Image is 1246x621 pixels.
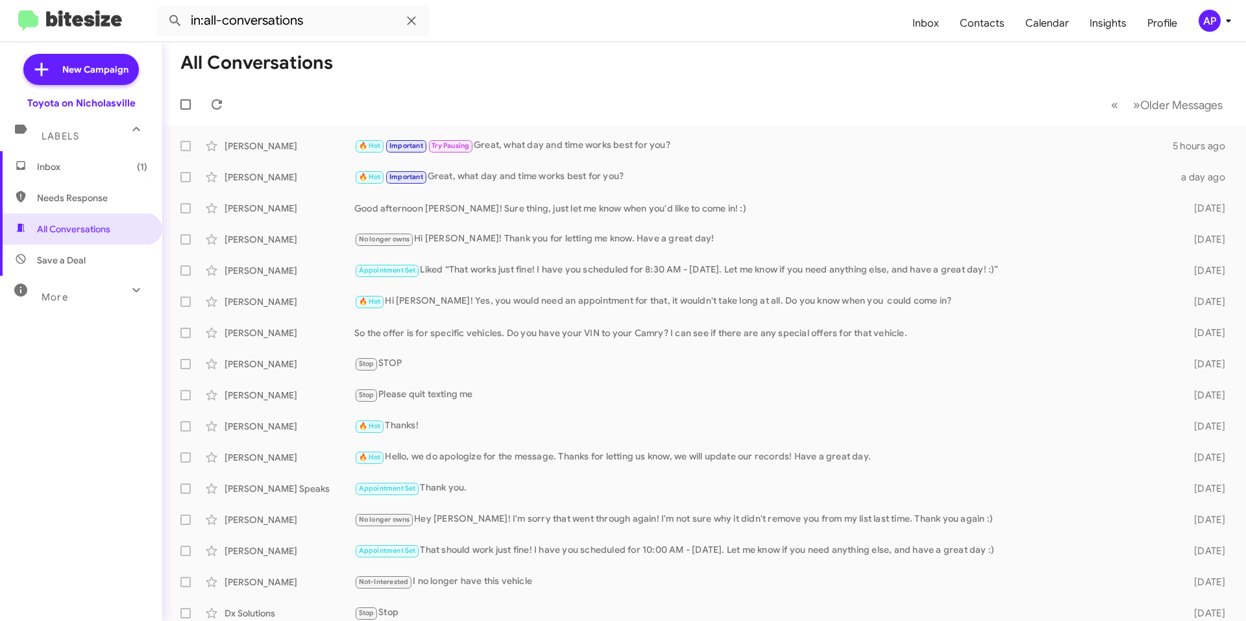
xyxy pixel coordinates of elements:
[225,576,354,589] div: [PERSON_NAME]
[359,453,381,461] span: 🔥 Hot
[359,173,381,181] span: 🔥 Hot
[225,420,354,433] div: [PERSON_NAME]
[354,605,1173,620] div: Stop
[137,160,147,173] span: (1)
[225,358,354,371] div: [PERSON_NAME]
[1173,140,1236,152] div: 5 hours ago
[23,54,139,85] a: New Campaign
[225,233,354,246] div: [PERSON_NAME]
[354,481,1173,496] div: Thank you.
[354,543,1173,558] div: That should work just fine! I have you scheduled for 10:00 AM - [DATE]. Let me know if you need a...
[1173,544,1236,557] div: [DATE]
[1137,5,1188,42] a: Profile
[354,419,1173,433] div: Thanks!
[225,607,354,620] div: Dx Solutions
[225,295,354,308] div: [PERSON_NAME]
[354,232,1173,247] div: Hi [PERSON_NAME]! Thank you for letting me know. Have a great day!
[354,263,1173,278] div: Liked “That works just fine! I have you scheduled for 8:30 AM - [DATE]. Let me know if you need a...
[354,138,1173,153] div: Great, what day and time works best for you?
[225,451,354,464] div: [PERSON_NAME]
[27,97,136,110] div: Toyota on Nicholasville
[1199,10,1221,32] div: AP
[225,389,354,402] div: [PERSON_NAME]
[180,53,333,73] h1: All Conversations
[354,450,1173,465] div: Hello, we do apologize for the message. Thanks for letting us know, we will update our records! H...
[1173,607,1236,620] div: [DATE]
[389,141,423,150] span: Important
[359,391,374,399] span: Stop
[225,171,354,184] div: [PERSON_NAME]
[42,130,79,142] span: Labels
[1173,264,1236,277] div: [DATE]
[359,141,381,150] span: 🔥 Hot
[359,266,416,274] span: Appointment Set
[359,235,410,243] span: No longer owns
[359,484,416,493] span: Appointment Set
[225,482,354,495] div: [PERSON_NAME] Speaks
[359,422,381,430] span: 🔥 Hot
[225,264,354,277] div: [PERSON_NAME]
[1188,10,1232,32] button: AP
[1173,202,1236,215] div: [DATE]
[359,359,374,368] span: Stop
[225,544,354,557] div: [PERSON_NAME]
[225,513,354,526] div: [PERSON_NAME]
[225,326,354,339] div: [PERSON_NAME]
[359,297,381,306] span: 🔥 Hot
[354,356,1173,371] div: STOP
[389,173,423,181] span: Important
[354,294,1173,309] div: Hi [PERSON_NAME]! Yes, you would need an appointment for that, it wouldn't take long at all. Do y...
[225,202,354,215] div: [PERSON_NAME]
[42,291,68,303] span: More
[1140,98,1223,112] span: Older Messages
[354,169,1173,184] div: Great, what day and time works best for you?
[1125,91,1230,118] button: Next
[902,5,949,42] a: Inbox
[1173,389,1236,402] div: [DATE]
[37,254,86,267] span: Save a Deal
[1103,91,1126,118] button: Previous
[359,609,374,617] span: Stop
[37,223,110,236] span: All Conversations
[354,326,1173,339] div: So the offer is for specific vehicles. Do you have your VIN to your Camry? I can see if there are...
[1173,513,1236,526] div: [DATE]
[354,512,1173,527] div: Hey [PERSON_NAME]! I'm sorry that went through again! I'm not sure why it didn't remove you from ...
[1015,5,1079,42] a: Calendar
[1173,295,1236,308] div: [DATE]
[1111,97,1118,113] span: «
[1173,482,1236,495] div: [DATE]
[354,202,1173,215] div: Good afternoon [PERSON_NAME]! Sure thing, just let me know when you'd like to come in! :)
[359,546,416,555] span: Appointment Set
[225,140,354,152] div: [PERSON_NAME]
[354,387,1173,402] div: Please quit texting me
[1079,5,1137,42] a: Insights
[432,141,469,150] span: Try Pausing
[949,5,1015,42] a: Contacts
[37,191,147,204] span: Needs Response
[1104,91,1230,118] nav: Page navigation example
[1173,233,1236,246] div: [DATE]
[1173,171,1236,184] div: a day ago
[1133,97,1140,113] span: »
[1173,420,1236,433] div: [DATE]
[354,574,1173,589] div: I no longer have this vehicle
[1173,576,1236,589] div: [DATE]
[1173,358,1236,371] div: [DATE]
[359,578,409,586] span: Not-Interested
[359,515,410,524] span: No longer owns
[62,63,128,76] span: New Campaign
[157,5,430,36] input: Search
[1173,326,1236,339] div: [DATE]
[1173,451,1236,464] div: [DATE]
[37,160,147,173] span: Inbox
